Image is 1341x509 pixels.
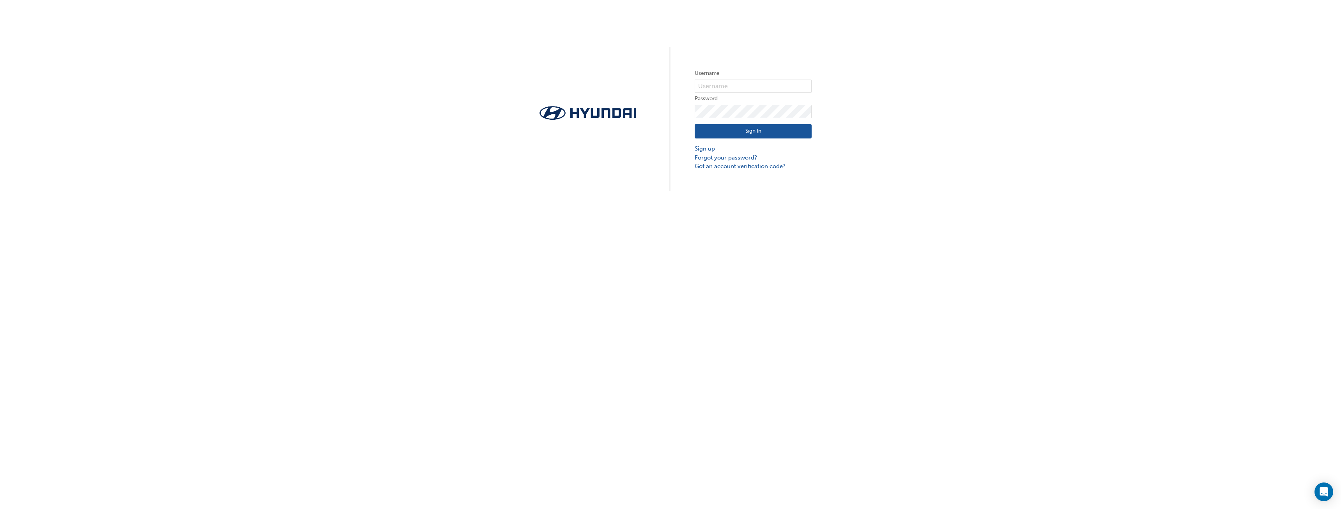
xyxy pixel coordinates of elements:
[695,153,812,162] a: Forgot your password?
[695,80,812,93] input: Username
[695,144,812,153] a: Sign up
[695,94,812,103] label: Password
[695,162,812,171] a: Got an account verification code?
[695,124,812,139] button: Sign In
[529,104,646,122] img: Trak
[1314,482,1333,501] div: Open Intercom Messenger
[695,69,812,78] label: Username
